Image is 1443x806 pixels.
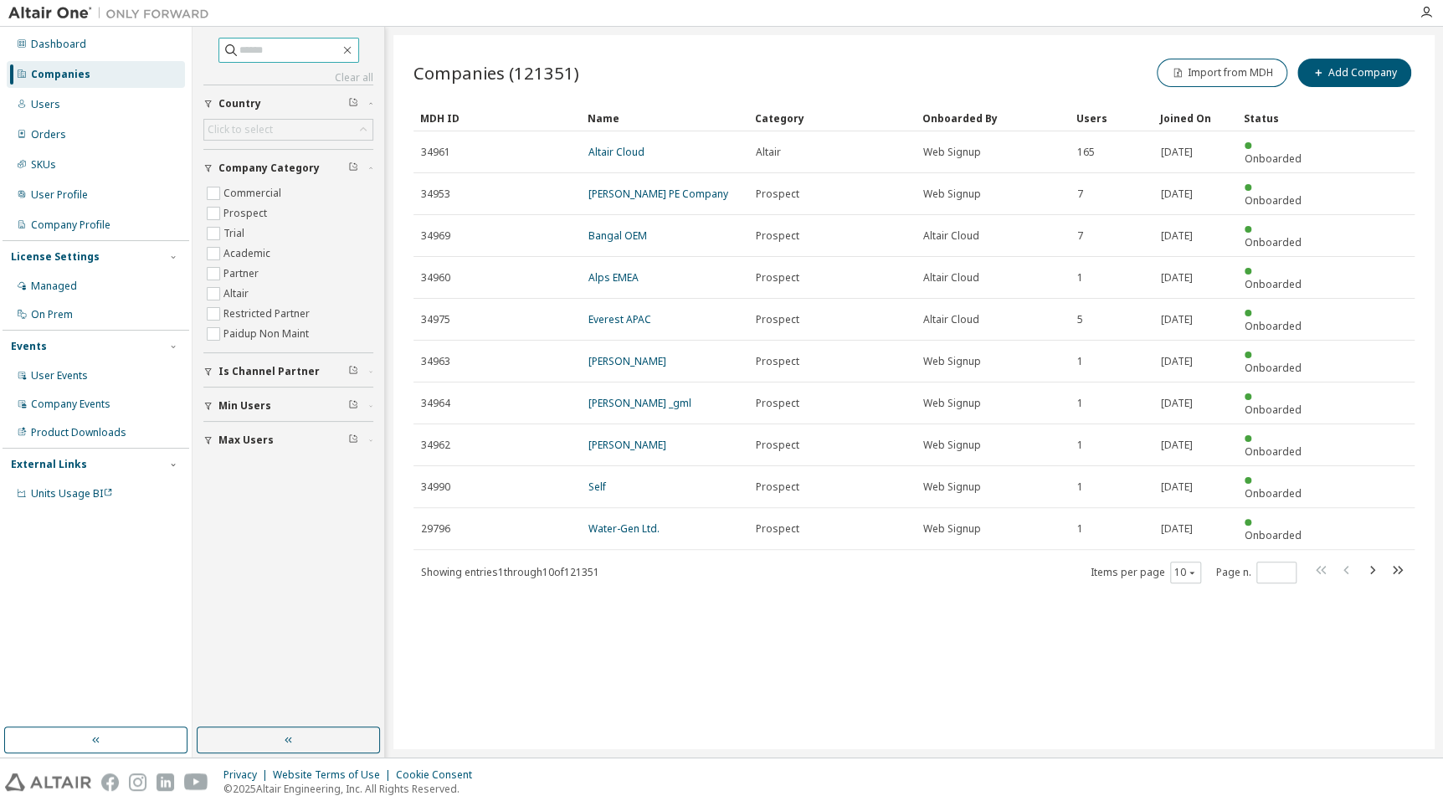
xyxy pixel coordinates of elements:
span: Onboarded [1245,193,1302,208]
label: Prospect [223,203,270,223]
span: Onboarded [1245,528,1302,542]
span: Prospect [756,271,799,285]
a: Alps EMEA [588,270,639,285]
div: User Events [31,369,88,382]
span: Prospect [756,480,799,494]
span: Onboarded [1245,486,1302,501]
div: Joined On [1160,105,1230,131]
span: 34963 [421,355,450,368]
div: Company Profile [31,218,110,232]
span: 1 [1077,522,1083,536]
span: Clear filter [348,97,358,110]
span: [DATE] [1161,397,1193,410]
span: [DATE] [1161,355,1193,368]
a: [PERSON_NAME] PE Company [588,187,728,201]
span: 1 [1077,480,1083,494]
span: Units Usage BI [31,486,113,501]
span: Web Signup [923,480,981,494]
span: 1 [1077,439,1083,452]
label: Partner [223,264,262,284]
span: Onboarded [1245,444,1302,459]
img: facebook.svg [101,773,119,791]
button: Company Category [203,150,373,187]
span: 34960 [421,271,450,285]
span: 34990 [421,480,450,494]
span: Web Signup [923,355,981,368]
div: Company Events [31,398,110,411]
span: Web Signup [923,146,981,159]
span: 34953 [421,187,450,201]
span: Onboarded [1245,277,1302,291]
span: Prospect [756,355,799,368]
span: Company Category [218,162,320,175]
span: Clear filter [348,162,358,175]
span: 29796 [421,522,450,536]
button: Min Users [203,388,373,424]
div: Onboarded By [922,105,1063,131]
span: [DATE] [1161,229,1193,243]
span: Onboarded [1245,403,1302,417]
div: Cookie Consent [396,768,482,782]
span: Altair Cloud [923,313,979,326]
div: License Settings [11,250,100,264]
span: Prospect [756,187,799,201]
div: Product Downloads [31,426,126,439]
span: Prospect [756,397,799,410]
span: [DATE] [1161,187,1193,201]
label: Commercial [223,183,285,203]
span: Country [218,97,261,110]
label: Paidup Non Maint [223,324,312,344]
span: 7 [1077,187,1083,201]
a: Everest APAC [588,312,651,326]
div: Managed [31,280,77,293]
span: [DATE] [1161,480,1193,494]
label: Academic [223,244,274,264]
span: 34961 [421,146,450,159]
div: Users [31,98,60,111]
img: altair_logo.svg [5,773,91,791]
span: 1 [1077,271,1083,285]
span: Companies (121351) [413,61,579,85]
div: SKUs [31,158,56,172]
span: 165 [1077,146,1095,159]
span: Altair [756,146,781,159]
div: Click to select [208,123,273,136]
span: Min Users [218,399,271,413]
div: Orders [31,128,66,141]
span: Web Signup [923,522,981,536]
span: [DATE] [1161,271,1193,285]
span: Web Signup [923,439,981,452]
div: Companies [31,68,90,81]
a: Clear all [203,71,373,85]
button: Max Users [203,422,373,459]
img: linkedin.svg [157,773,174,791]
a: [PERSON_NAME] [588,354,666,368]
img: youtube.svg [184,773,208,791]
div: Category [755,105,909,131]
div: MDH ID [420,105,574,131]
img: instagram.svg [129,773,146,791]
a: Altair Cloud [588,145,644,159]
span: Web Signup [923,397,981,410]
span: [DATE] [1161,146,1193,159]
span: Prospect [756,439,799,452]
span: Clear filter [348,434,358,447]
button: Import from MDH [1157,59,1287,87]
span: [DATE] [1161,439,1193,452]
span: Clear filter [348,399,358,413]
img: Altair One [8,5,218,22]
div: On Prem [31,308,73,321]
span: 1 [1077,397,1083,410]
span: Prospect [756,522,799,536]
div: Website Terms of Use [273,768,396,782]
span: Onboarded [1245,151,1302,166]
button: Add Company [1297,59,1411,87]
a: [PERSON_NAME] [588,438,666,452]
label: Altair [223,284,252,304]
span: [DATE] [1161,313,1193,326]
label: Restricted Partner [223,304,313,324]
a: Self [588,480,606,494]
span: Items per page [1091,562,1201,583]
p: © 2025 Altair Engineering, Inc. All Rights Reserved. [223,782,482,796]
span: Prospect [756,229,799,243]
